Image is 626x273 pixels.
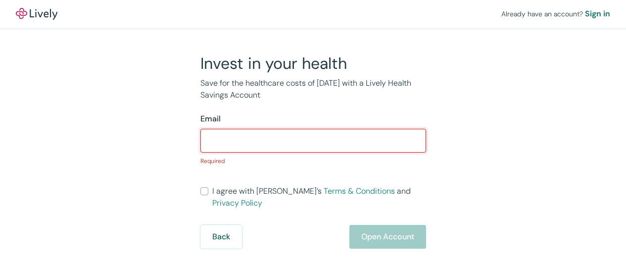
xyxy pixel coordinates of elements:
[200,54,426,73] h2: Invest in your health
[501,8,610,20] div: Already have an account?
[324,186,395,196] a: Terms & Conditions
[212,185,426,209] span: I agree with [PERSON_NAME]’s and
[212,198,262,208] a: Privacy Policy
[200,113,221,125] label: Email
[200,77,426,101] p: Save for the healthcare costs of [DATE] with a Lively Health Savings Account
[16,8,57,20] a: LivelyLively
[200,225,242,249] button: Back
[200,157,426,165] p: Required
[585,8,610,20] a: Sign in
[16,8,57,20] img: Lively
